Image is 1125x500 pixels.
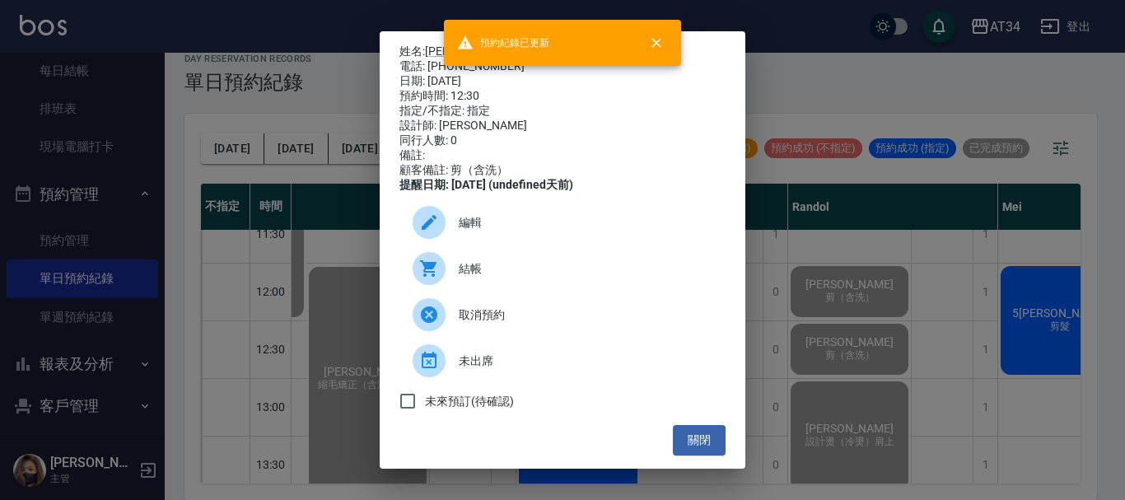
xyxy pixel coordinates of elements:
div: 預約時間: 12:30 [399,89,726,104]
div: 同行人數: 0 [399,133,726,148]
p: 姓名: [399,44,726,59]
button: 關閉 [673,425,726,456]
div: 顧客備註: 剪（含洗） [399,163,726,178]
span: 預約紀錄已更新 [457,35,549,51]
div: 未出席 [399,338,726,384]
div: 指定/不指定: 指定 [399,104,726,119]
span: 編輯 [459,214,712,231]
div: 提醒日期: [DATE] (undefined天前) [399,178,726,193]
div: 設計師: [PERSON_NAME] [399,119,726,133]
div: 日期: [DATE] [399,74,726,89]
span: 取消預約 [459,306,712,324]
span: 未來預訂(待確認) [425,393,514,410]
div: 取消預約 [399,292,726,338]
a: [PERSON_NAME] [425,44,513,58]
div: 備註: [399,148,726,163]
div: 電話: [PHONE_NUMBER] [399,59,726,74]
span: 未出席 [459,353,712,370]
button: close [638,25,675,61]
div: 編輯 [399,199,726,245]
span: 結帳 [459,260,712,278]
a: 結帳 [399,245,726,292]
